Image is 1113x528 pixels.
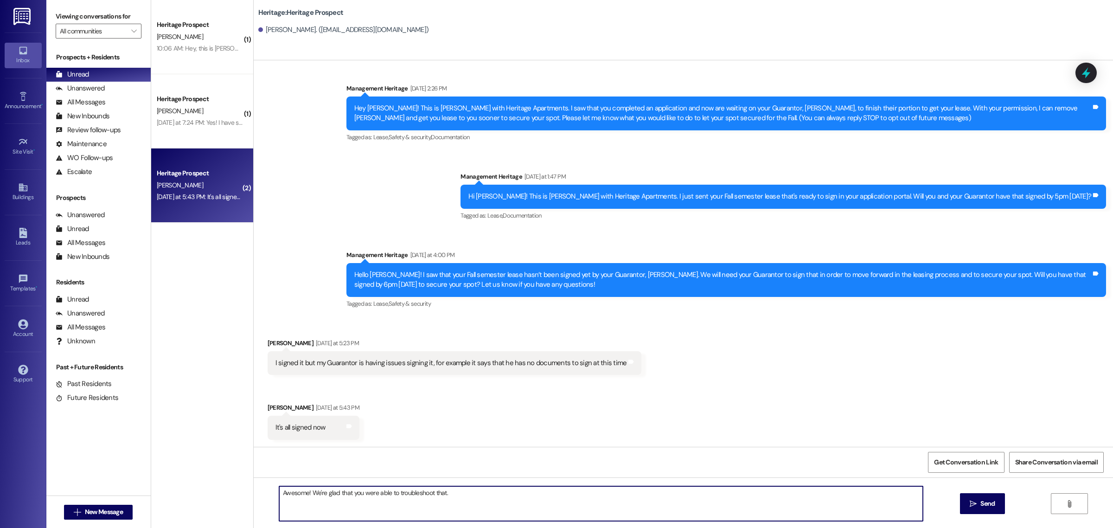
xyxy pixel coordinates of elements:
div: Prospects [46,193,151,203]
div: Heritage Prospect [157,94,243,104]
div: Unread [56,224,89,234]
div: Past Residents [56,379,112,389]
a: Leads [5,225,42,250]
div: Hey [PERSON_NAME]! This is [PERSON_NAME] with Heritage Apartments. I saw that you completed an ap... [354,103,1091,123]
div: Unanswered [56,309,105,318]
span: Lease , [373,300,389,308]
div: Heritage Prospect [157,168,243,178]
div: Hello [PERSON_NAME]! I saw that your Fall semester lease hasn’t been signed yet by your Guarantor... [354,270,1091,290]
div: Review follow-ups [56,125,121,135]
span: Safety & security , [389,133,431,141]
div: All Messages [56,322,105,332]
a: Templates • [5,271,42,296]
a: Site Visit • [5,134,42,159]
div: Residents [46,277,151,287]
span: [PERSON_NAME] [157,181,203,189]
div: Future Residents [56,393,118,403]
div: Unanswered [56,84,105,93]
div: Prospects + Residents [46,52,151,62]
div: [PERSON_NAME] [268,338,642,351]
span: Send [980,499,995,509]
span: [PERSON_NAME] [157,32,203,41]
div: [DATE] at 1:47 PM [522,172,566,181]
div: New Inbounds [56,252,109,262]
i:  [131,27,136,35]
div: All Messages [56,238,105,248]
span: Safety & security [389,300,431,308]
span: • [36,284,37,290]
img: ResiDesk Logo [13,8,32,25]
i:  [74,509,81,516]
div: [DATE] at 5:43 PM: It's all signed now [157,193,253,201]
div: All Messages [56,97,105,107]
div: 10:06 AM: Hey, this is [PERSON_NAME]. I was just wondering if I could get a Winter Parking Pass? [157,44,415,52]
span: Lease , [487,212,503,219]
div: Unread [56,70,89,79]
span: Lease , [373,133,389,141]
div: [PERSON_NAME]. ([EMAIL_ADDRESS][DOMAIN_NAME]) [258,25,429,35]
div: It's all signed now [275,423,326,432]
i:  [970,500,977,508]
span: Get Conversation Link [934,457,998,467]
div: Unread [56,295,89,304]
b: Heritage: Heritage Prospect [258,8,344,18]
div: [DATE] at 4:00 PM [408,250,455,260]
div: Escalate [56,167,92,177]
div: [DATE] at 5:43 PM [313,403,359,412]
button: Get Conversation Link [928,452,1004,473]
span: [PERSON_NAME] [157,107,203,115]
button: Share Conversation via email [1009,452,1104,473]
div: Past + Future Residents [46,362,151,372]
div: Management Heritage [461,172,1106,185]
div: Management Heritage [346,250,1106,263]
a: Account [5,316,42,341]
button: New Message [64,505,133,520]
div: [DATE] at 5:23 PM [313,338,359,348]
div: New Inbounds [56,111,109,121]
textarea: Awesome! We're glad that you were able to troubleshoot that. [279,486,923,521]
i:  [1066,500,1073,508]
div: Management Heritage [346,84,1106,97]
div: Tagged as: [346,297,1106,310]
div: I signed it but my Guarantor is having issues signing it, for example it says that he has no docu... [275,358,627,368]
div: WO Follow-ups [56,153,113,163]
span: Documentation [431,133,470,141]
span: • [33,147,35,154]
a: Support [5,362,42,387]
div: Maintenance [56,139,107,149]
a: Buildings [5,180,42,205]
span: Documentation [503,212,542,219]
div: Heritage Prospect [157,20,243,30]
input: All communities [60,24,127,39]
label: Viewing conversations for [56,9,141,24]
div: Unknown [56,336,95,346]
div: Unanswered [56,210,105,220]
div: [DATE] 2:26 PM [408,84,447,93]
a: Inbox [5,43,42,68]
span: New Message [85,507,123,517]
div: [PERSON_NAME] [268,403,360,416]
div: Hi [PERSON_NAME]! This is [PERSON_NAME] with Heritage Apartments. I just sent your Fall semester ... [468,192,1091,201]
button: Send [960,493,1005,514]
span: • [41,102,43,108]
span: Share Conversation via email [1015,457,1098,467]
div: Tagged as: [346,130,1106,144]
div: Tagged as: [461,209,1106,222]
div: [DATE] at 7:24 PM: Yes! I have signed it [157,118,258,127]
